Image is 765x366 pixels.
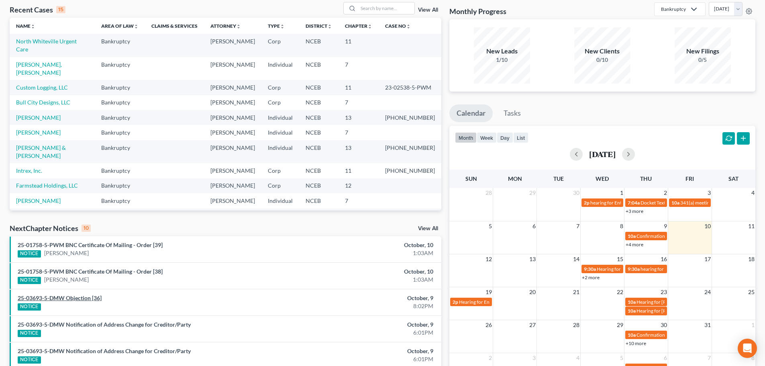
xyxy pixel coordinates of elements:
span: 24 [704,287,712,297]
td: [PERSON_NAME] [204,57,261,80]
span: 31 [704,320,712,330]
td: NCEB [299,95,339,110]
a: Farmstead Holdings, LLC [16,182,78,189]
div: 1:03AM [300,249,433,257]
td: Bankruptcy [95,80,145,95]
a: Nameunfold_more [16,23,35,29]
td: 11 [339,34,379,57]
td: Corp [261,178,299,193]
span: 15 [616,254,624,264]
td: Bankruptcy [95,57,145,80]
a: 25-01758-5-PWM BNC Certificate Of Mailing - Order [39] [18,241,163,248]
a: Attorneyunfold_more [210,23,241,29]
td: [PERSON_NAME] [204,95,261,110]
span: Hearing for [PERSON_NAME] [PERSON_NAME] and [PERSON_NAME] [597,266,745,272]
a: +4 more [626,241,643,247]
td: Corp [261,80,299,95]
div: NOTICE [18,356,41,364]
span: 10 [704,221,712,231]
td: Corp [261,34,299,57]
button: week [477,132,497,143]
span: 20 [528,287,537,297]
button: month [455,132,477,143]
span: hearing for Entecco Filter Technology, Inc. [590,200,679,206]
span: 5 [619,353,624,363]
div: 1:03AM [300,276,433,284]
div: New Clients [574,47,630,56]
div: NOTICE [18,277,41,284]
td: Individual [261,57,299,80]
td: NCEB [299,34,339,57]
td: [PHONE_NUMBER] [379,140,441,163]
td: 7 [339,95,379,110]
td: Individual [261,110,299,125]
span: 10a [628,332,636,338]
a: 25-03693-5-DMW Notification of Address Change for Creditor/Party [18,321,191,328]
span: Hearing for [PERSON_NAME] & [PERSON_NAME] [636,299,742,305]
a: 25-03693-5-DMW Notification of Address Change for Creditor/Party [18,348,191,354]
td: 13 [339,110,379,125]
div: 0/10 [574,56,630,64]
span: Fri [685,175,694,182]
div: October, 9 [300,321,433,329]
span: 1 [619,188,624,198]
td: NCEB [299,57,339,80]
span: 16 [660,254,668,264]
a: [PERSON_NAME] [16,129,61,136]
td: NCEB [299,140,339,163]
i: unfold_more [406,24,411,29]
span: 8 [619,221,624,231]
span: 22 [616,287,624,297]
a: [PERSON_NAME] [16,197,61,204]
td: Corp [261,163,299,178]
i: unfold_more [327,24,332,29]
span: 25 [747,287,755,297]
a: Custom Logging, LLC [16,84,68,91]
span: Sun [465,175,477,182]
div: October, 9 [300,347,433,355]
td: Individual [261,140,299,163]
i: unfold_more [280,24,285,29]
td: Bankruptcy [95,163,145,178]
h2: [DATE] [589,150,616,158]
span: Mon [508,175,522,182]
span: 28 [485,188,493,198]
td: Bankruptcy [95,193,145,208]
a: 25-01758-5-PWM BNC Certificate Of Mailing - Order [38] [18,268,163,275]
span: 4 [575,353,580,363]
div: 6:01PM [300,355,433,363]
td: NCEB [299,209,339,231]
button: list [513,132,528,143]
span: 2p [584,200,590,206]
div: 1/10 [474,56,530,64]
span: 11 [747,221,755,231]
span: 18 [747,254,755,264]
span: Thu [640,175,652,182]
a: Districtunfold_more [306,23,332,29]
td: 23-02538-5-PWM [379,80,441,95]
span: 13 [528,254,537,264]
span: 28 [572,320,580,330]
span: 10a [628,233,636,239]
td: [PHONE_NUMBER] [379,163,441,178]
td: Bankruptcy [95,140,145,163]
span: 19 [485,287,493,297]
div: New Leads [474,47,530,56]
span: 29 [528,188,537,198]
td: Bankruptcy [95,110,145,125]
td: [PERSON_NAME] [204,125,261,140]
a: +2 more [582,274,600,280]
span: 29 [616,320,624,330]
td: Bankruptcy [95,125,145,140]
span: 23 [660,287,668,297]
td: [PERSON_NAME] [204,80,261,95]
a: Typeunfold_more [268,23,285,29]
span: 7 [707,353,712,363]
span: 6 [532,221,537,231]
div: 0/5 [675,56,731,64]
div: 6:01PM [300,329,433,337]
th: Claims & Services [145,18,204,34]
span: 3 [532,353,537,363]
td: Corp [261,209,299,231]
td: NCEB [299,80,339,95]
